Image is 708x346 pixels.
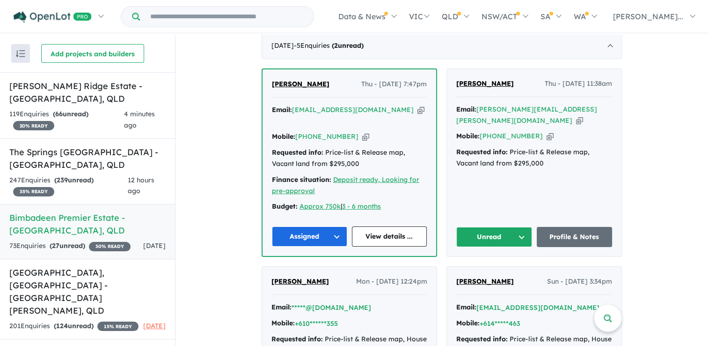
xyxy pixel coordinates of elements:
[272,175,331,184] strong: Finance situation:
[456,132,480,140] strong: Mobile:
[50,241,85,250] strong: ( unread)
[456,335,508,343] strong: Requested info:
[54,176,94,184] strong: ( unread)
[124,110,155,129] span: 4 minutes ago
[14,11,92,23] img: Openlot PRO Logo White
[272,175,419,195] a: Deposit ready, Looking for pre-approval
[54,322,94,330] strong: ( unread)
[272,132,295,141] strong: Mobile:
[143,322,166,330] span: [DATE]
[16,50,25,57] img: sort.svg
[456,277,514,286] span: [PERSON_NAME]
[417,105,424,115] button: Copy
[13,121,54,130] span: 20 % READY
[271,303,292,311] strong: Email:
[456,319,480,327] strong: Mobile:
[456,105,476,113] strong: Email:
[295,132,358,141] a: [PHONE_NUMBER]
[272,201,427,212] div: |
[9,241,131,252] div: 73 Enquir ies
[613,12,683,21] span: [PERSON_NAME]...
[456,78,514,90] a: [PERSON_NAME]
[537,227,613,247] a: Profile & Notes
[292,105,414,114] a: [EMAIL_ADDRESS][DOMAIN_NAME]
[480,132,543,140] a: [PHONE_NUMBER]
[456,147,612,169] div: Price-list & Release map, Vacant land from $295,000
[362,132,369,142] button: Copy
[272,105,292,114] strong: Email:
[456,105,597,125] a: [PERSON_NAME][EMAIL_ADDRESS][PERSON_NAME][DOMAIN_NAME]
[271,319,295,327] strong: Mobile:
[9,109,124,131] div: 119 Enquir ies
[361,79,427,90] span: Thu - [DATE] 7:47pm
[456,148,508,156] strong: Requested info:
[456,276,514,287] a: [PERSON_NAME]
[128,176,154,196] span: 12 hours ago
[9,321,139,332] div: 201 Enquir ies
[41,44,144,63] button: Add projects and builders
[334,41,338,50] span: 2
[352,226,427,247] a: View details ...
[262,33,622,59] div: [DATE]
[52,241,59,250] span: 27
[271,335,323,343] strong: Requested info:
[272,148,323,157] strong: Requested info:
[576,116,583,126] button: Copy
[271,277,329,286] span: [PERSON_NAME]
[545,78,612,90] span: Thu - [DATE] 11:38am
[97,322,139,331] span: 15 % READY
[13,187,54,196] span: 35 % READY
[271,276,329,287] a: [PERSON_NAME]
[55,110,63,118] span: 66
[456,303,476,311] strong: Email:
[342,202,381,211] a: 3 - 6 months
[456,79,514,88] span: [PERSON_NAME]
[476,303,599,313] button: [EMAIL_ADDRESS][DOMAIN_NAME]
[9,266,166,317] h5: [GEOGRAPHIC_DATA], [GEOGRAPHIC_DATA] - [GEOGRAPHIC_DATA][PERSON_NAME] , QLD
[9,80,166,105] h5: [PERSON_NAME] Ridge Estate - [GEOGRAPHIC_DATA] , QLD
[272,80,329,88] span: [PERSON_NAME]
[356,276,427,287] span: Mon - [DATE] 12:24pm
[294,41,364,50] span: - 5 Enquir ies
[9,211,166,237] h5: Bimbadeen Premier Estate - [GEOGRAPHIC_DATA] , QLD
[332,41,364,50] strong: ( unread)
[9,146,166,171] h5: The Springs [GEOGRAPHIC_DATA] - [GEOGRAPHIC_DATA] , QLD
[53,110,88,118] strong: ( unread)
[272,147,427,170] div: Price-list & Release map, Vacant land from $295,000
[299,202,341,211] a: Approx 750k
[272,79,329,90] a: [PERSON_NAME]
[143,241,166,250] span: [DATE]
[56,322,68,330] span: 124
[57,176,68,184] span: 239
[272,202,298,211] strong: Budget:
[142,7,312,27] input: Try estate name, suburb, builder or developer
[89,242,131,251] span: 30 % READY
[547,276,612,287] span: Sun - [DATE] 3:34pm
[9,175,128,197] div: 247 Enquir ies
[456,227,532,247] button: Unread
[272,226,347,247] button: Assigned
[547,131,554,141] button: Copy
